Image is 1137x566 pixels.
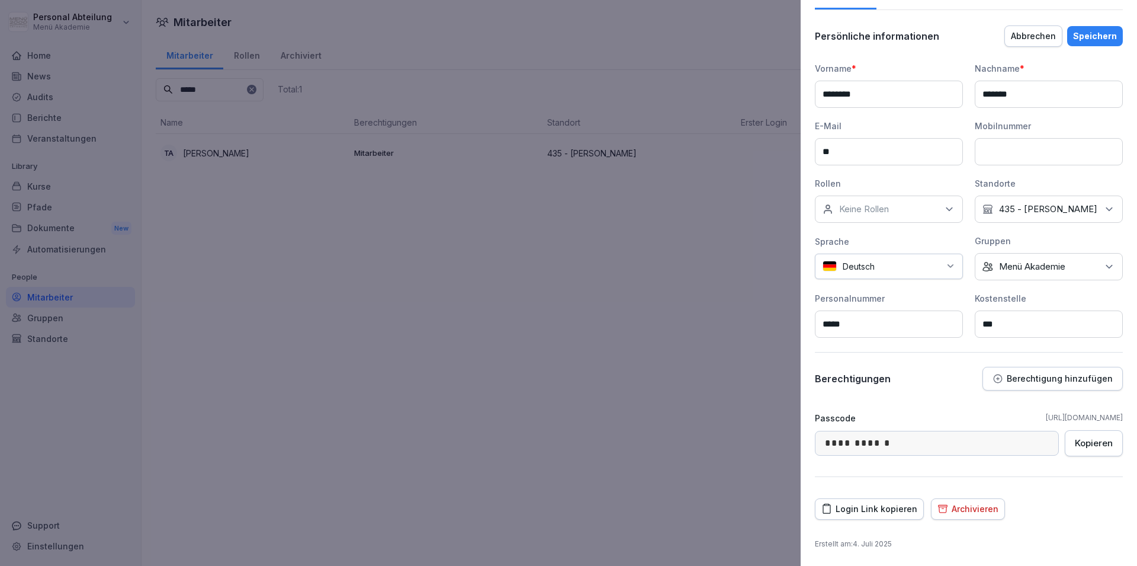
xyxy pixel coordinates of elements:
[1065,430,1123,456] button: Kopieren
[937,503,998,516] div: Archivieren
[815,235,963,248] div: Sprache
[982,367,1123,391] button: Berechtigung hinzufügen
[975,235,1123,247] div: Gruppen
[1075,437,1113,450] div: Kopieren
[1046,412,1123,423] a: [URL][DOMAIN_NAME]
[815,539,1123,549] p: Erstellt am : 4. Juli 2025
[821,503,917,516] div: Login Link kopieren
[815,177,963,190] div: Rollen
[1004,25,1062,47] button: Abbrechen
[815,498,924,520] button: Login Link kopieren
[815,120,963,132] div: E-Mail
[815,62,963,75] div: Vorname
[815,30,939,42] p: Persönliche informationen
[975,177,1123,190] div: Standorte
[999,261,1065,273] p: Menü Akademie
[839,203,889,215] p: Keine Rollen
[975,120,1123,132] div: Mobilnummer
[1011,30,1056,43] div: Abbrechen
[975,62,1123,75] div: Nachname
[815,373,891,385] p: Berechtigungen
[931,498,1005,520] button: Archivieren
[823,261,837,272] img: de.svg
[975,292,1123,305] div: Kostenstelle
[815,412,856,424] p: Passcode
[999,203,1097,215] p: 435 - [PERSON_NAME]
[1073,30,1117,43] div: Speichern
[1067,26,1123,46] button: Speichern
[815,292,963,305] div: Personalnummer
[815,254,963,279] div: Deutsch
[1007,374,1113,383] p: Berechtigung hinzufügen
